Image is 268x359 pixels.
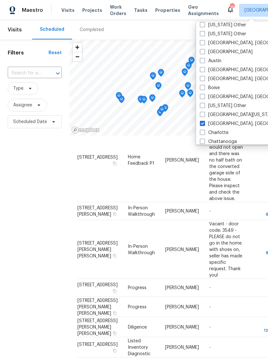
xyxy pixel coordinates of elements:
[128,206,155,217] span: In-Person Walkthrough
[155,7,180,13] span: Properties
[128,286,147,290] span: Progress
[8,23,22,37] span: Visits
[165,209,199,213] span: [PERSON_NAME]
[165,247,199,252] span: [PERSON_NAME]
[200,22,246,28] label: [US_STATE] Other
[128,325,147,329] span: Diligence
[77,155,118,159] span: [STREET_ADDRESS]
[8,50,49,56] h1: Filters
[82,7,102,13] span: Projects
[185,82,191,92] div: Map marker
[187,89,193,99] div: Map marker
[157,109,163,119] div: Map marker
[159,106,165,116] div: Map marker
[200,49,253,55] label: [GEOGRAPHIC_DATA]
[73,43,82,52] button: Zoom in
[22,7,43,13] span: Maestro
[209,119,244,201] span: Hello [PERSON_NAME], the back door to the deck would not open and there was no half bath on the c...
[200,85,220,91] label: Boise
[165,286,199,290] span: [PERSON_NAME]
[112,330,118,336] button: Copy Address
[230,4,234,10] div: 16
[13,85,23,92] span: Type
[209,286,211,290] span: -
[112,253,118,258] button: Copy Address
[80,27,104,33] div: Completed
[53,69,62,78] button: Open
[112,211,118,217] button: Copy Address
[77,298,118,315] span: [STREET_ADDRESS][PERSON_NAME][PERSON_NAME]
[149,94,156,104] div: Map marker
[77,283,118,287] span: [STREET_ADDRESS]
[112,347,118,353] button: Copy Address
[209,221,242,277] span: Vacant - door code: 3549 - PLEASE do not go in the home with shoes on, seller has made specific r...
[209,325,211,329] span: -
[128,154,154,165] span: Home Feedback P1
[209,209,211,213] span: -
[165,345,199,349] span: [PERSON_NAME]
[40,26,64,33] div: Scheduled
[209,345,211,349] span: -
[112,288,118,294] button: Copy Address
[77,206,118,217] span: [STREET_ADDRESS][PERSON_NAME]
[188,4,219,17] span: Geo Assignments
[165,325,199,329] span: [PERSON_NAME]
[71,126,100,134] a: Mapbox homepage
[77,342,118,346] span: [STREET_ADDRESS]
[77,318,118,336] span: [STREET_ADDRESS][PERSON_NAME][PERSON_NAME]
[209,305,211,309] span: -
[77,241,118,258] span: [STREET_ADDRESS][PERSON_NAME][PERSON_NAME]
[200,138,237,145] label: Chattanooga
[200,31,246,37] label: [US_STATE] Other
[116,92,122,102] div: Map marker
[185,62,192,72] div: Map marker
[112,310,118,316] button: Copy Address
[61,7,75,13] span: Visits
[165,158,199,162] span: [PERSON_NAME]
[155,82,162,92] div: Map marker
[128,244,155,255] span: In-Person Walkthrough
[73,52,82,61] button: Zoom out
[128,305,147,309] span: Progress
[128,338,150,356] span: Listed Inventory Diagnostic
[179,90,185,100] div: Map marker
[13,119,47,125] span: Scheduled Date
[188,57,195,67] div: Map marker
[49,50,62,56] div: Reset
[69,39,241,136] canvas: Map
[182,68,188,78] div: Map marker
[141,96,147,106] div: Map marker
[134,8,147,13] span: Tasks
[158,69,164,79] div: Map marker
[150,72,156,82] div: Map marker
[200,58,221,64] label: Austin
[112,160,118,166] button: Copy Address
[200,129,228,136] label: Charlotte
[200,103,246,109] label: [US_STATE] Other
[110,4,126,17] span: Work Orders
[8,68,44,78] input: Search for an address...
[138,96,144,105] div: Map marker
[13,102,32,108] span: Assignee
[165,305,199,309] span: [PERSON_NAME]
[162,104,168,114] div: Map marker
